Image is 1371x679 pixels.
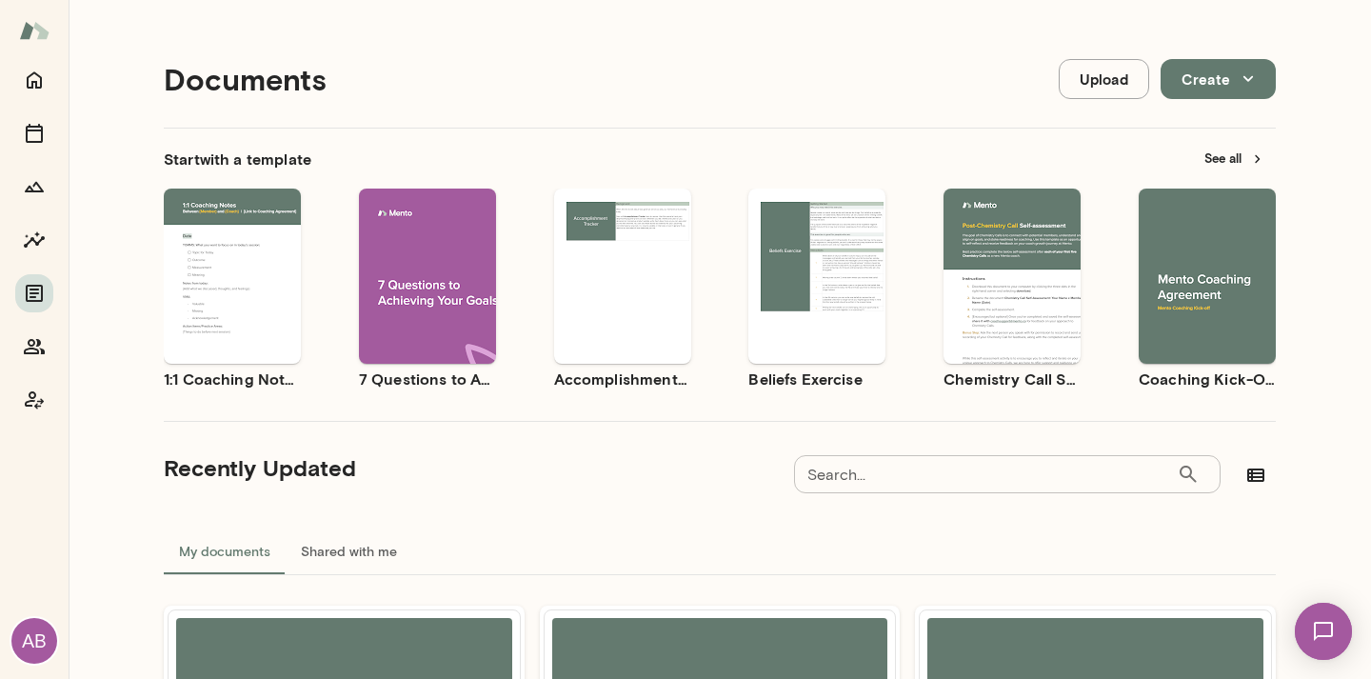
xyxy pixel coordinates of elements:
[944,368,1081,390] h6: Chemistry Call Self-Assessment [Coaches only]
[164,148,311,170] h6: Start with a template
[164,452,356,483] h5: Recently Updated
[1059,59,1149,99] button: Upload
[19,12,50,49] img: Mento
[164,529,1276,574] div: documents tabs
[164,529,286,574] button: My documents
[15,381,53,419] button: Coach app
[164,61,327,97] h4: Documents
[554,368,691,390] h6: Accomplishment Tracker
[15,274,53,312] button: Documents
[748,368,885,390] h6: Beliefs Exercise
[15,221,53,259] button: Insights
[15,168,53,206] button: Growth Plan
[1161,59,1276,99] button: Create
[164,368,301,390] h6: 1:1 Coaching Notes
[15,61,53,99] button: Home
[1193,144,1276,173] button: See all
[15,114,53,152] button: Sessions
[1139,368,1276,390] h6: Coaching Kick-Off | Coaching Agreement
[286,529,412,574] button: Shared with me
[15,328,53,366] button: Members
[359,368,496,390] h6: 7 Questions to Achieving Your Goals
[11,618,57,664] div: AB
